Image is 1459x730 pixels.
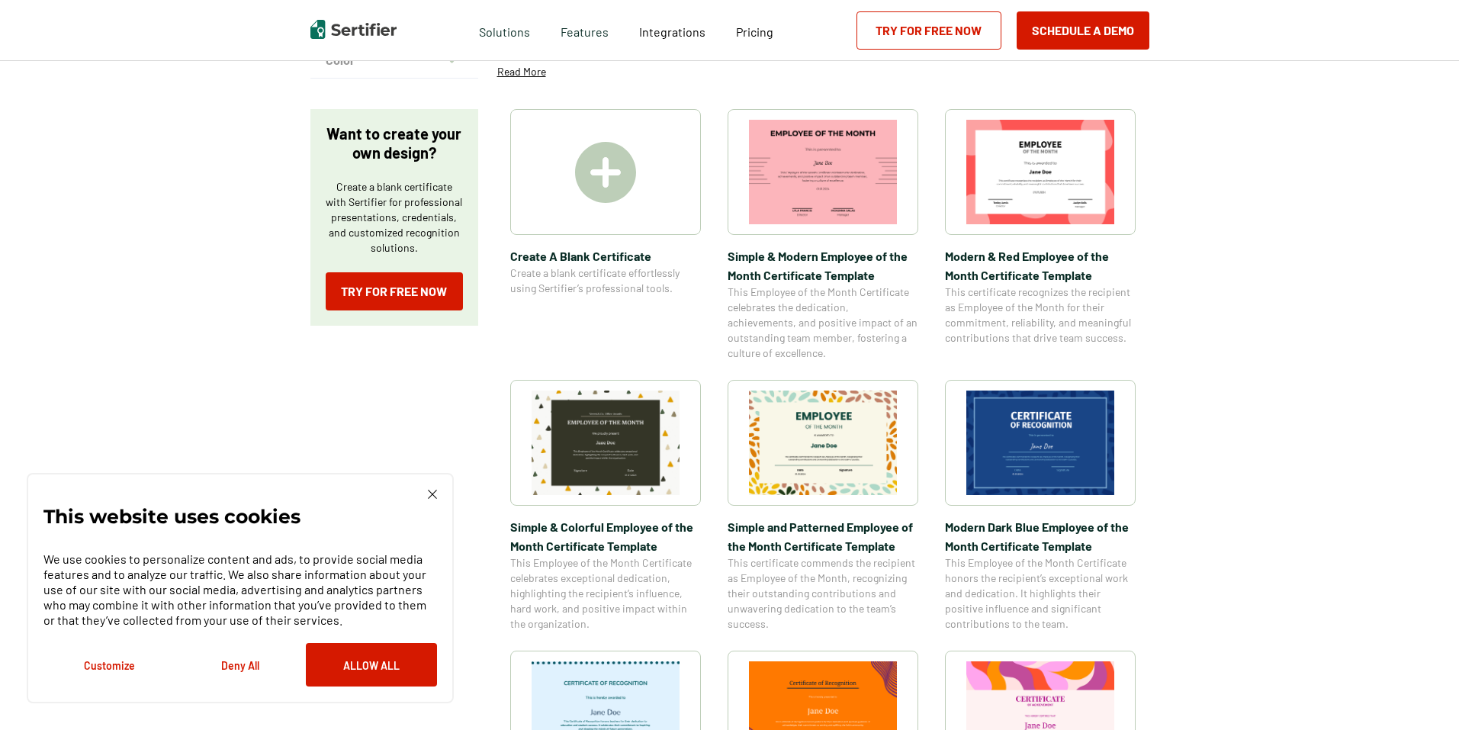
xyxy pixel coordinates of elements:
span: Simple and Patterned Employee of the Month Certificate Template [728,517,918,555]
span: Simple & Modern Employee of the Month Certificate Template [728,246,918,285]
span: This certificate commends the recipient as Employee of the Month, recognizing their outstanding c... [728,555,918,632]
span: Integrations [639,24,705,39]
span: Solutions [479,21,530,40]
a: Simple & Modern Employee of the Month Certificate TemplateSimple & Modern Employee of the Month C... [728,109,918,361]
p: Want to create your own design? [326,124,463,162]
img: Modern & Red Employee of the Month Certificate Template [966,120,1114,224]
span: Create A Blank Certificate [510,246,701,265]
img: Cookie Popup Close [428,490,437,499]
p: We use cookies to personalize content and ads, to provide social media features and to analyze ou... [43,552,437,628]
span: This Employee of the Month Certificate celebrates exceptional dedication, highlighting the recipi... [510,555,701,632]
button: Allow All [306,643,437,687]
button: Customize [43,643,175,687]
p: This website uses cookies [43,509,300,524]
img: Sertifier | Digital Credentialing Platform [310,20,397,39]
button: Deny All [175,643,306,687]
img: Modern Dark Blue Employee of the Month Certificate Template [966,391,1114,495]
a: Try for Free Now [856,11,1001,50]
span: Modern Dark Blue Employee of the Month Certificate Template [945,517,1136,555]
span: Pricing [736,24,773,39]
a: Simple and Patterned Employee of the Month Certificate TemplateSimple and Patterned Employee of t... [728,380,918,632]
span: This certificate recognizes the recipient as Employee of the Month for their commitment, reliabil... [945,285,1136,346]
span: This Employee of the Month Certificate honors the recipient’s exceptional work and dedication. It... [945,555,1136,632]
button: Schedule a Demo [1017,11,1149,50]
img: Simple & Modern Employee of the Month Certificate Template [749,120,897,224]
span: Simple & Colorful Employee of the Month Certificate Template [510,517,701,555]
a: Simple & Colorful Employee of the Month Certificate TemplateSimple & Colorful Employee of the Mon... [510,380,701,632]
a: Try for Free Now [326,272,463,310]
img: Simple & Colorful Employee of the Month Certificate Template [532,391,680,495]
a: Pricing [736,21,773,40]
p: Read More [497,64,546,79]
a: Modern Dark Blue Employee of the Month Certificate TemplateModern Dark Blue Employee of the Month... [945,380,1136,632]
img: Simple and Patterned Employee of the Month Certificate Template [749,391,897,495]
p: Create a blank certificate with Sertifier for professional presentations, credentials, and custom... [326,179,463,256]
a: Modern & Red Employee of the Month Certificate TemplateModern & Red Employee of the Month Certifi... [945,109,1136,361]
span: This Employee of the Month Certificate celebrates the dedication, achievements, and positive impa... [728,285,918,361]
a: Integrations [639,21,705,40]
span: Create a blank certificate effortlessly using Sertifier’s professional tools. [510,265,701,296]
span: Modern & Red Employee of the Month Certificate Template [945,246,1136,285]
img: Create A Blank Certificate [575,142,636,203]
span: Features [561,21,609,40]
